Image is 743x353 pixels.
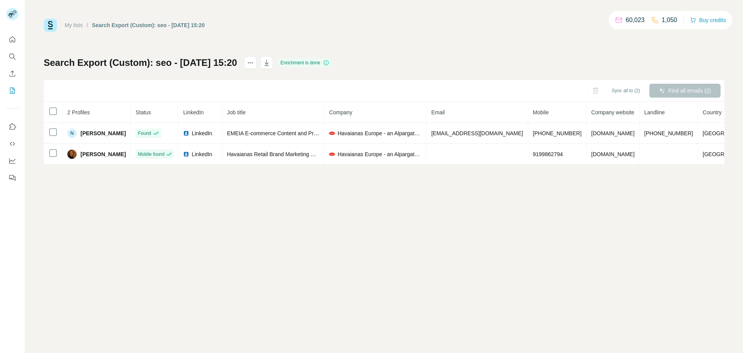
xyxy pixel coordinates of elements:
span: LinkedIn [192,150,212,158]
button: Enrich CSV [6,67,19,81]
span: Status [135,109,151,115]
span: Landline [644,109,665,115]
button: Search [6,50,19,64]
img: company-logo [329,151,335,157]
img: LinkedIn logo [183,151,189,157]
span: 9199862794 [533,151,563,157]
span: Company website [591,109,634,115]
span: Mobile found [138,151,164,158]
span: [PERSON_NAME] [80,150,126,158]
button: My lists [6,84,19,98]
span: Found [138,130,151,137]
li: / [87,21,88,29]
div: Enrichment is done [278,58,332,67]
a: My lists [65,22,83,28]
span: [DOMAIN_NAME] [591,130,635,136]
img: Avatar [67,150,77,159]
button: Sync all to (2) [606,85,645,96]
div: N [67,129,77,138]
span: [DOMAIN_NAME] [591,151,635,157]
span: Mobile [533,109,549,115]
span: Havaianas Europe - an Alpargatas Brand [337,150,421,158]
button: Feedback [6,171,19,185]
p: 60,023 [626,15,645,25]
span: LinkedIn [183,109,204,115]
button: Buy credits [690,15,726,26]
button: Dashboard [6,154,19,168]
button: actions [244,57,257,69]
span: Havaianas Retail Brand Marketing & Execution Manager [227,151,362,157]
span: 2 Profiles [67,109,90,115]
span: Havaianas Europe - an Alpargatas Brand [337,129,421,137]
span: [PERSON_NAME] [80,129,126,137]
span: Sync all to (2) [612,87,640,94]
span: Country [703,109,722,115]
span: Job title [227,109,245,115]
button: Quick start [6,33,19,46]
span: LinkedIn [192,129,212,137]
span: Company [329,109,352,115]
span: [EMAIL_ADDRESS][DOMAIN_NAME] [431,130,523,136]
span: EMEIA E-commerce Content and Product Manager at [GEOGRAPHIC_DATA] [227,130,414,136]
img: company-logo [329,130,335,136]
h1: Search Export (Custom): seo - [DATE] 15:20 [44,57,237,69]
span: Email [431,109,445,115]
img: LinkedIn logo [183,130,189,136]
span: [PHONE_NUMBER] [644,130,693,136]
p: 1,050 [662,15,677,25]
span: [PHONE_NUMBER] [533,130,582,136]
button: Use Surfe on LinkedIn [6,120,19,134]
div: Search Export (Custom): seo - [DATE] 15:20 [92,21,205,29]
button: Use Surfe API [6,137,19,151]
img: Surfe Logo [44,19,57,32]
